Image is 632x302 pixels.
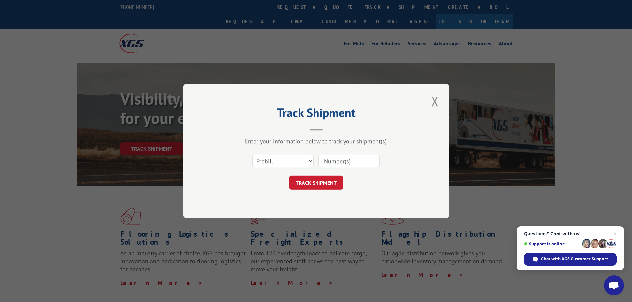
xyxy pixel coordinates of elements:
input: Number(s) [318,154,380,168]
span: Chat with XGS Customer Support [541,256,608,262]
span: Questions? Chat with us! [524,231,617,236]
button: TRACK SHIPMENT [289,176,343,190]
span: Support is online [524,241,580,246]
button: Close modal [429,92,441,110]
div: Enter your information below to track your shipment(s). [217,137,416,145]
span: Chat with XGS Customer Support [524,253,617,266]
h2: Track Shipment [217,108,416,121]
a: Open chat [604,275,624,295]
